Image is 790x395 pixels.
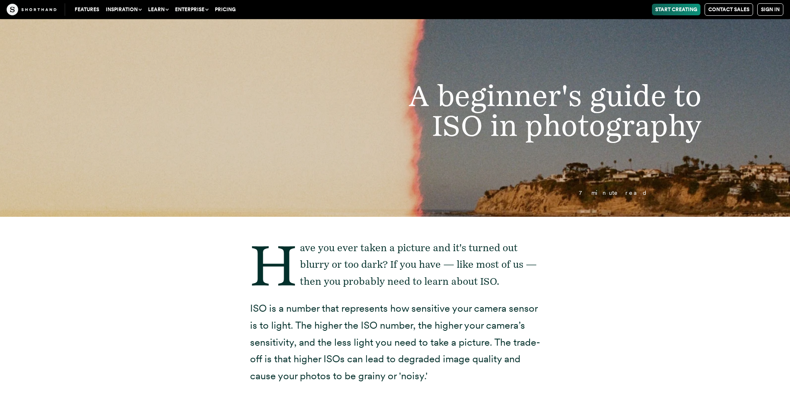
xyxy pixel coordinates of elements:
p: 7 minute read [125,190,664,196]
a: Start Creating [652,4,700,15]
button: Inspiration [102,4,145,15]
p: Have you ever taken a picture and it's turned out blurry or too dark? If you have — like most of ... [250,240,540,290]
a: Pricing [211,4,239,15]
button: Learn [145,4,172,15]
button: Enterprise [172,4,211,15]
a: Features [71,4,102,15]
a: Sign in [757,3,783,16]
img: The Craft [7,4,56,15]
a: Contact Sales [705,3,753,16]
p: ISO is a number that represents how sensitive your camera sensor is to light. The higher the ISO ... [250,300,540,385]
h1: A beginner's guide to ISO in photography [341,81,719,140]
